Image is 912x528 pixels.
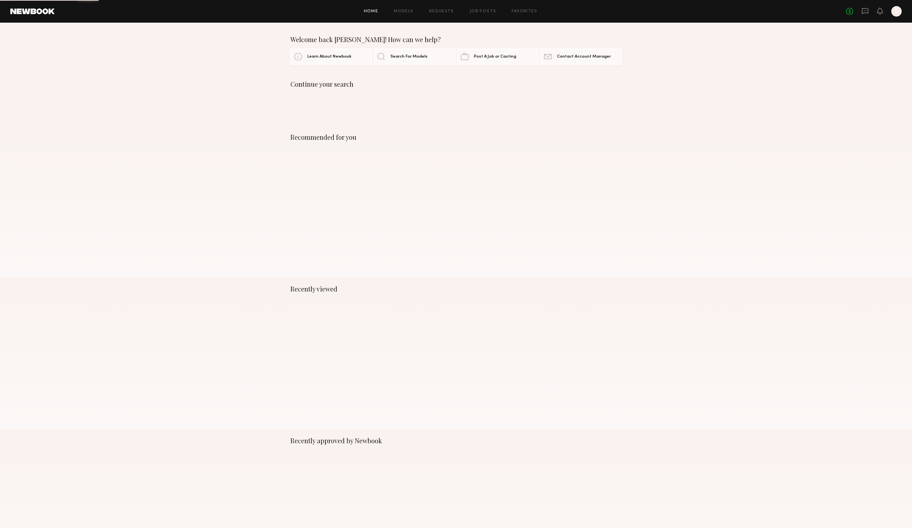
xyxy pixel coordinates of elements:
[891,6,902,16] a: S
[290,49,372,65] a: Learn About Newbook
[364,9,378,14] a: Home
[557,55,611,59] span: Contact Account Manager
[394,9,413,14] a: Models
[290,285,622,293] div: Recently viewed
[540,49,622,65] a: Contact Account Manager
[474,55,516,59] span: Post A Job or Casting
[457,49,538,65] a: Post A Job or Casting
[290,36,622,43] div: Welcome back [PERSON_NAME]! How can we help?
[307,55,352,59] span: Learn About Newbook
[429,9,454,14] a: Requests
[390,55,428,59] span: Search For Models
[290,133,622,141] div: Recommended for you
[290,437,622,445] div: Recently approved by Newbook
[374,49,455,65] a: Search For Models
[512,9,537,14] a: Favorites
[470,9,496,14] a: Job Posts
[290,80,622,88] div: Continue your search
